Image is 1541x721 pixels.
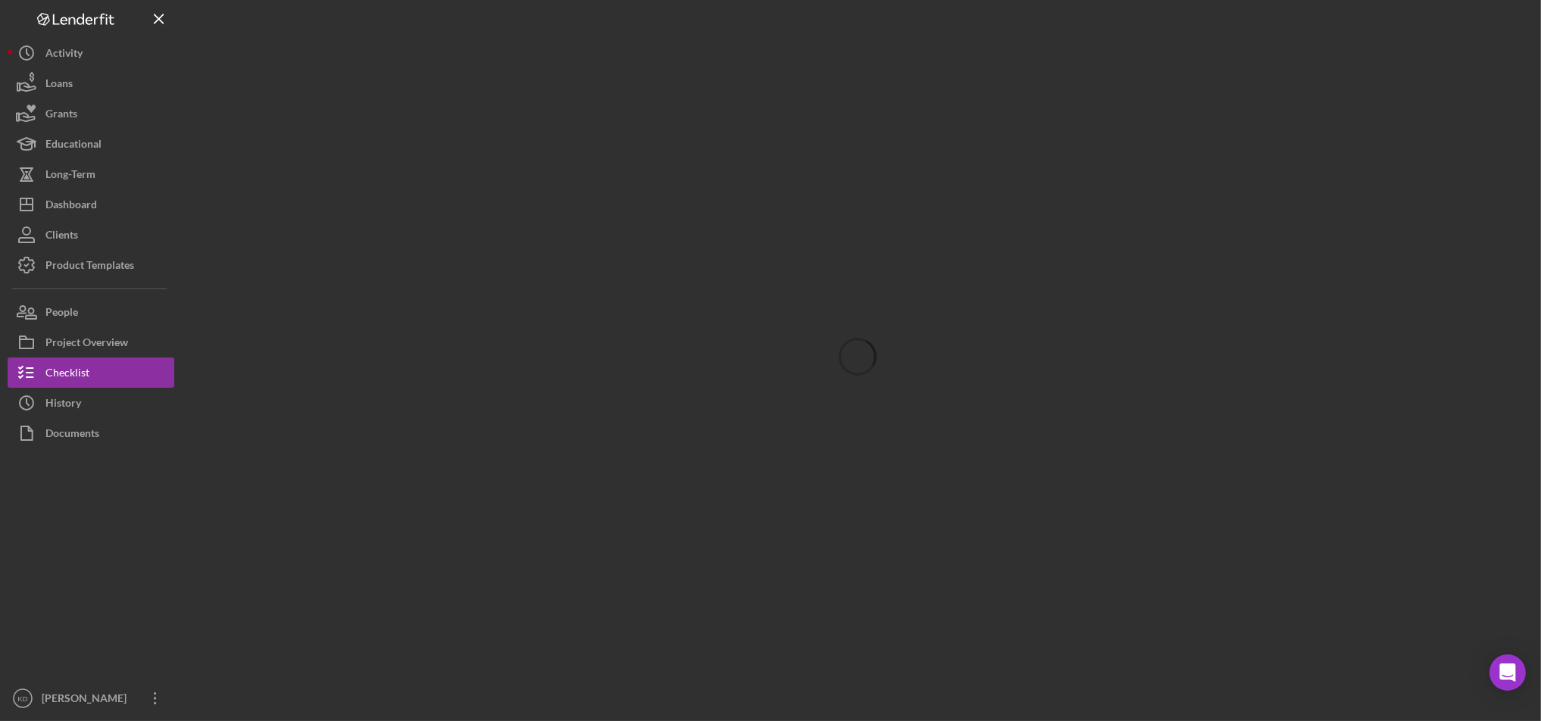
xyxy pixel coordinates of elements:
button: Project Overview [8,327,174,357]
button: History [8,388,174,418]
button: Educational [8,129,174,159]
div: History [45,388,81,422]
button: Loans [8,68,174,98]
div: People [45,297,78,331]
div: Clients [45,220,78,254]
button: Product Templates [8,250,174,280]
div: Dashboard [45,189,97,223]
div: Long-Term [45,159,95,193]
div: Project Overview [45,327,128,361]
button: Long-Term [8,159,174,189]
div: Grants [45,98,77,133]
div: Product Templates [45,250,134,284]
div: Checklist [45,357,89,392]
button: Documents [8,418,174,448]
button: Clients [8,220,174,250]
div: Open Intercom Messenger [1489,654,1526,691]
div: Activity [45,38,83,72]
button: Checklist [8,357,174,388]
button: Activity [8,38,174,68]
div: Documents [45,418,99,452]
button: Grants [8,98,174,129]
text: KD [17,694,27,703]
div: Educational [45,129,102,163]
button: Dashboard [8,189,174,220]
button: People [8,297,174,327]
button: KD[PERSON_NAME] [8,683,174,713]
div: Loans [45,68,73,102]
div: [PERSON_NAME] [38,683,136,717]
